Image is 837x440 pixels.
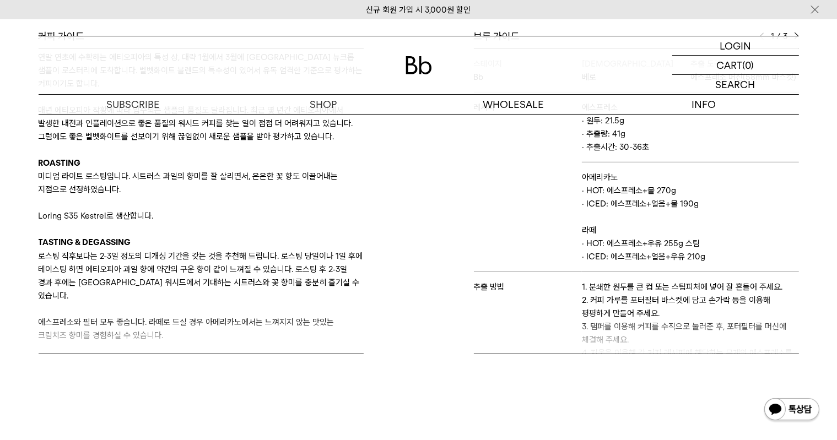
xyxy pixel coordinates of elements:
img: 로고 [406,56,432,74]
a: LOGIN [672,36,799,56]
a: SUBSCRIBE [39,95,229,114]
p: 아메리카노 [582,171,798,184]
p: · ICED: 에스프레소+얼음+물 190g [582,197,798,210]
p: 2. 커피 가루를 포터필터 바스켓에 담고 손가락 등을 이용해 평평하게 만들어 주세요. [582,294,798,320]
p: · 추출시간: 30-36초 [582,140,798,154]
b: TASTING & DEGASSING [39,237,131,247]
p: LOGIN [720,36,751,55]
p: · HOT: 에스프레소+우유 255g 스팀 [582,237,798,250]
b: ROASTING [39,158,81,168]
p: 1. 분쇄한 원두를 큰 컵 또는 스팀피처에 넣어 잘 흔들어 주세요. [582,280,798,294]
a: SHOP [229,95,419,114]
p: 라떼 [582,224,798,237]
p: 추출 방법 [474,280,582,294]
p: INFO [609,95,799,114]
p: · HOT: 에스프레소+물 270g [582,184,798,197]
img: 카카오톡 채널 1:1 채팅 버튼 [763,397,820,423]
p: · 원두: 21.5g [582,114,798,127]
p: Loring S35 Kestrel로 생산합니다. [39,209,364,222]
p: 매년 에티오피아 작황에 따라 입수되는 샘플의 품질도 달라집니다. 최근 몇 년간 에티오피아에서 발생한 내전과 인플레이션으로 좋은 품질의 워시드 커피를 찾는 일이 점점 더 어려워... [39,104,364,143]
a: CART (0) [672,56,799,75]
a: 신규 회원 가입 시 3,000원 할인 [366,5,471,15]
p: SEARCH [716,75,755,94]
p: (0) [743,56,754,74]
p: · ICED: 에스프레소+얼음+우유 210g [582,250,798,263]
p: 로스팅 직후보다는 2-3일 정도의 디개싱 기간을 갖는 것을 추천해 드립니다. 로스팅 당일이나 1일 후에 테이스팅 하면 에티오피아 과일 향에 약간의 구운 향이 같이 느껴질 수 ... [39,249,364,302]
p: 미디엄 라이트 로스팅입니다. 시트러스 과일의 향미를 잘 살리면서, 은은한 꽃 향도 이끌어내는 지점으로 선정하였습니다. [39,170,364,196]
p: WHOLESALE [419,95,609,114]
p: · 추출량: 41g [582,127,798,140]
p: CART [717,56,743,74]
